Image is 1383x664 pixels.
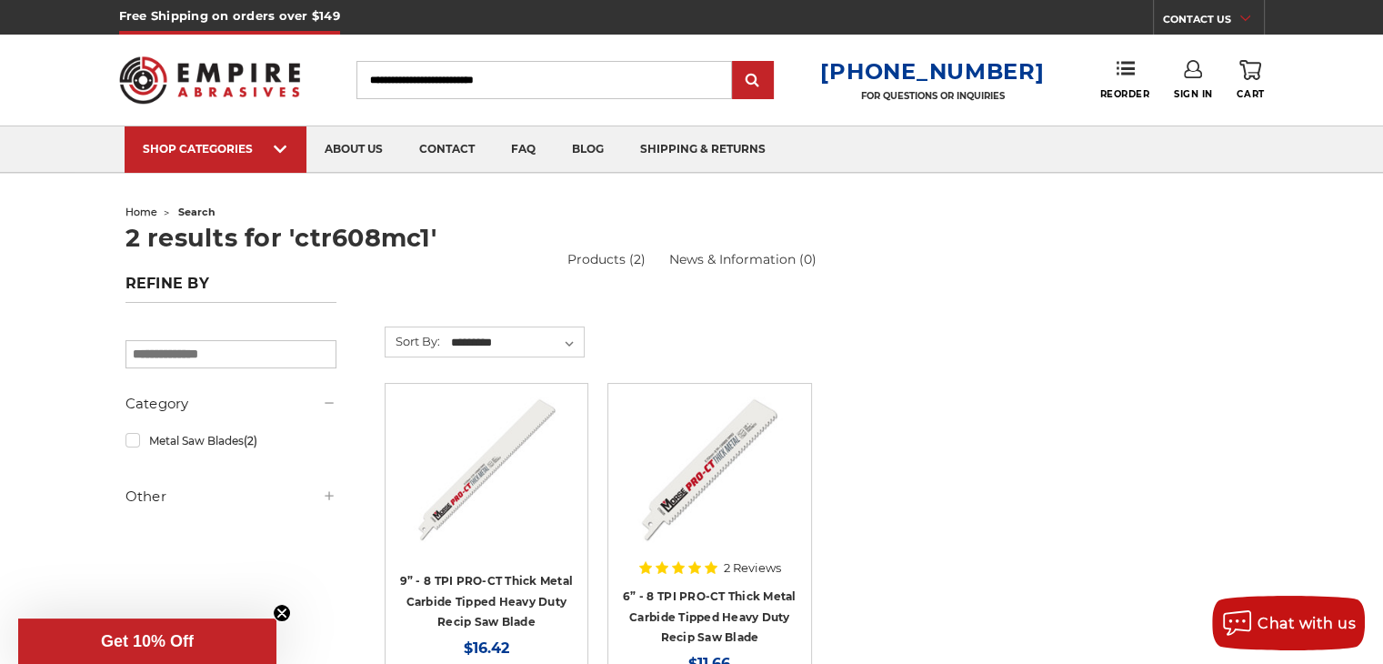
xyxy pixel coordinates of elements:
div: Get 10% OffClose teaser [18,619,276,664]
a: about us [306,126,401,173]
h1: 2 results for 'ctr608mc1' [125,226,1258,250]
input: Submit [735,63,771,99]
a: Reorder [1099,60,1149,99]
div: SHOP CATEGORIES [143,142,288,156]
a: blog [554,126,622,173]
span: (2) [243,434,256,448]
a: 9” - 8 TPI PRO-CT Thick Metal Carbide Tipped Heavy Duty Recip Saw Blade [400,574,573,629]
img: MK Morse Pro Line-CT 6 inch 8 TPI thick metal reciprocating saw blade, carbide-tipped for heavy-d... [636,397,782,542]
a: CONTACT US [1163,9,1264,35]
a: News & Information (0) [668,250,816,269]
a: shipping & returns [622,126,784,173]
span: search [178,206,215,218]
button: Chat with us [1212,596,1365,650]
img: Morse PRO-CT 9 inch 8 TPI thick metal reciprocating saw blade, carbide-tipped for heavy-duty cutt... [414,397,559,542]
p: FOR QUESTIONS OR INQUIRIES [820,90,1044,102]
a: MK Morse Pro Line-CT 6 inch 8 TPI thick metal reciprocating saw blade, carbide-tipped for heavy-d... [621,397,797,573]
h5: Other [125,486,336,508]
a: faq [493,126,554,173]
button: Close teaser [273,604,291,622]
span: Reorder [1099,88,1149,100]
h5: Refine by [125,275,336,303]
a: contact [401,126,493,173]
a: Metal Saw Blades [125,425,336,457]
span: 2 Reviews [724,562,781,574]
img: Empire Abrasives [119,45,301,116]
h5: Category [125,393,336,415]
span: $16.42 [464,639,509,657]
label: Sort By: [386,327,440,355]
span: Cart [1237,88,1264,100]
a: [PHONE_NUMBER] [820,58,1044,85]
a: Morse PRO-CT 9 inch 8 TPI thick metal reciprocating saw blade, carbide-tipped for heavy-duty cutt... [398,397,575,573]
span: Sign In [1174,88,1213,100]
span: Get 10% Off [101,632,194,650]
a: Products (2) [567,251,646,267]
a: Cart [1237,60,1264,100]
span: Chat with us [1258,615,1356,632]
select: Sort By: [448,329,584,357]
a: 6” - 8 TPI PRO-CT Thick Metal Carbide Tipped Heavy Duty Recip Saw Blade [623,589,796,644]
a: home [125,206,157,218]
